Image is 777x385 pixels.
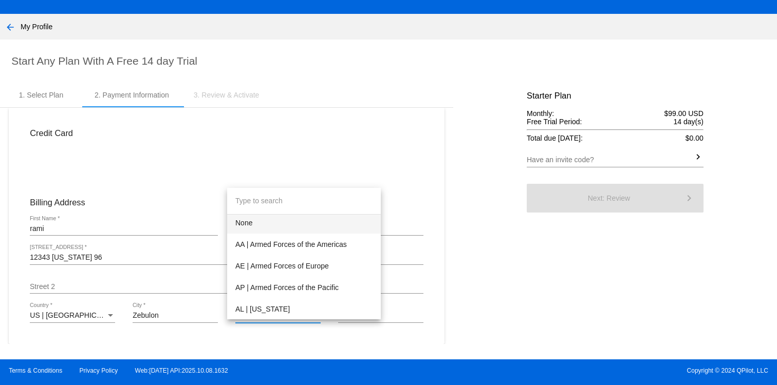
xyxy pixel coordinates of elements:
[235,212,373,234] span: None
[227,187,381,214] input: dropdown search
[235,234,373,255] span: AA | Armed Forces of the Americas
[235,277,373,298] span: AP | Armed Forces of the Pacific
[235,298,373,320] span: AL | [US_STATE]
[235,255,373,277] span: AE | Armed Forces of Europe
